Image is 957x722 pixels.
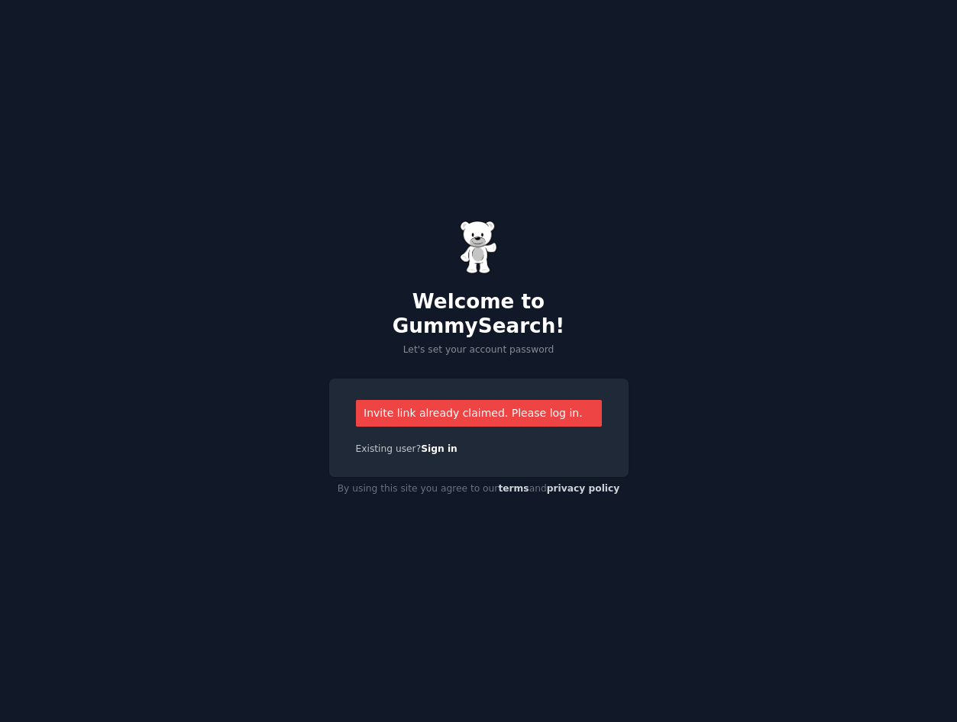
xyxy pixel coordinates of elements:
a: privacy policy [547,483,620,494]
span: Existing user? [356,443,422,454]
p: Let's set your account password [329,343,629,357]
div: Invite link already claimed. Please log in. [356,400,602,427]
a: terms [498,483,529,494]
h2: Welcome to GummySearch! [329,290,629,338]
img: Gummy Bear [460,221,498,274]
div: By using this site you agree to our and [329,477,629,501]
a: Sign in [421,443,457,454]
